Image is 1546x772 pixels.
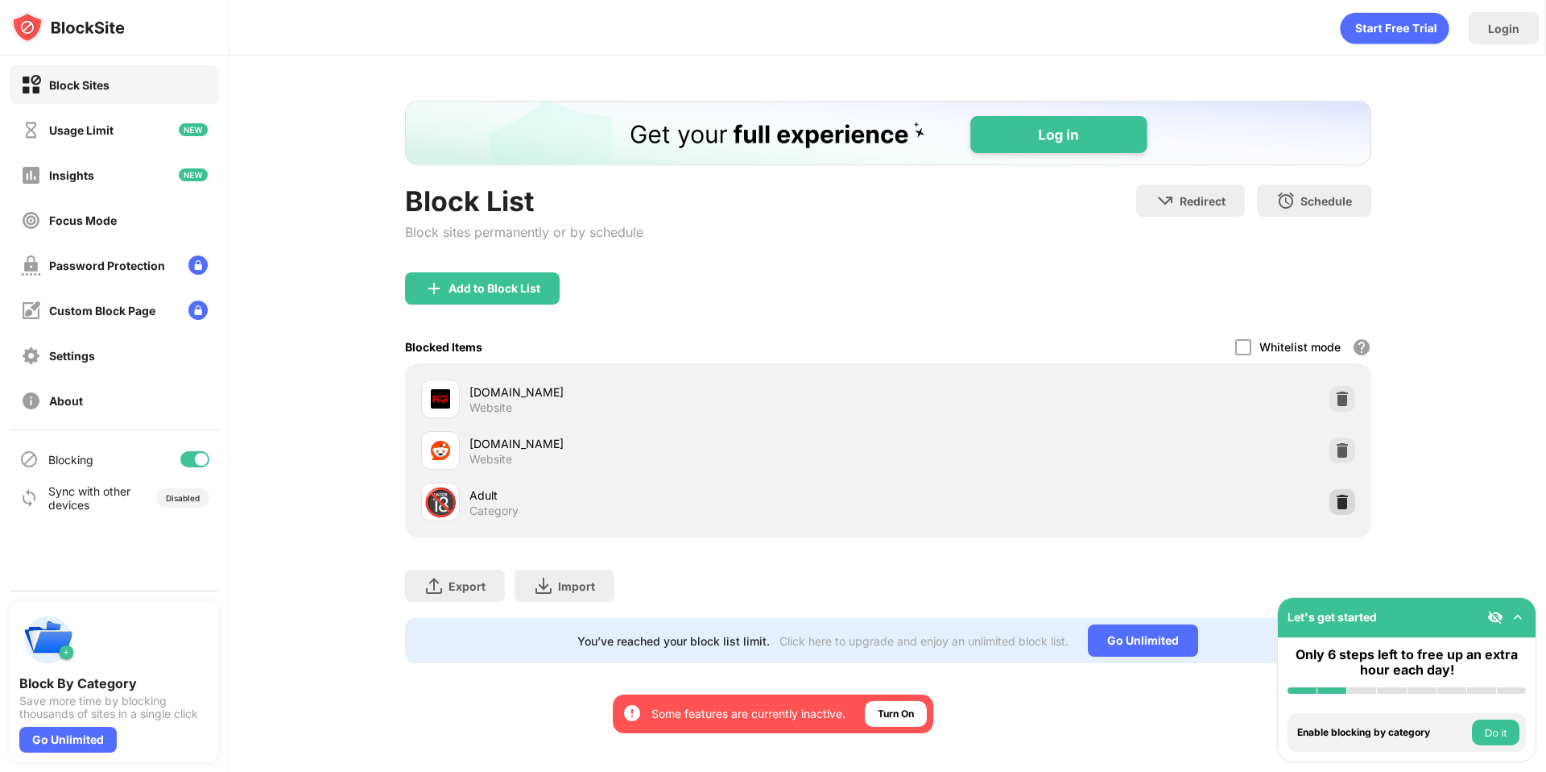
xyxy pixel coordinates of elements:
[19,695,209,720] div: Save more time by blocking thousands of sites in a single click
[1300,194,1352,208] div: Schedule
[179,123,208,136] img: new-icon.svg
[469,384,888,401] div: [DOMAIN_NAME]
[48,484,131,512] div: Sync with other devices
[469,452,512,467] div: Website
[166,493,200,503] div: Disabled
[558,579,595,593] div: Import
[577,634,770,648] div: You’ve reached your block list limit.
[469,401,512,415] div: Website
[424,486,457,519] div: 🔞
[21,165,41,185] img: insights-off.svg
[1488,22,1519,35] div: Login
[188,301,208,320] img: lock-menu.svg
[19,727,117,753] div: Go Unlimited
[1340,12,1449,44] div: animation
[21,301,41,321] img: customize-block-page-off.svg
[48,453,93,467] div: Blocking
[651,706,845,722] div: Some features are currently inactive.
[405,224,643,240] div: Block sites permanently or by schedule
[49,304,155,318] div: Custom Block Page
[449,579,486,593] div: Export
[21,255,41,276] img: password-protection-off.svg
[11,11,125,44] img: logo-blocksite.svg
[878,706,914,722] div: Turn On
[49,123,114,137] div: Usage Limit
[449,282,540,295] div: Add to Block List
[1288,647,1526,678] div: Only 6 steps left to free up an extra hour each day!
[19,611,77,669] img: push-categories.svg
[405,101,1371,165] iframe: Banner
[19,675,209,691] div: Block By Category
[1510,609,1526,625] img: omni-setup-toggle.svg
[21,210,41,230] img: focus-off.svg
[179,168,208,181] img: new-icon.svg
[21,75,41,95] img: block-on.svg
[1288,610,1377,624] div: Let's get started
[469,435,888,452] div: [DOMAIN_NAME]
[49,214,117,227] div: Focus Mode
[405,185,643,218] div: Block List
[49,259,165,272] div: Password Protection
[1180,194,1226,208] div: Redirect
[19,488,39,508] img: sync-icon.svg
[1472,720,1519,745] button: Do it
[405,340,482,354] div: Blocked Items
[1088,625,1198,657] div: Go Unlimited
[49,78,110,92] div: Block Sites
[1297,727,1468,738] div: Enable blocking by category
[21,391,41,411] img: about-off.svg
[19,450,39,469] img: blocking-icon.svg
[188,255,208,275] img: lock-menu.svg
[469,504,519,518] div: Category
[1259,340,1341,354] div: Whitelist mode
[779,634,1069,648] div: Click here to upgrade and enjoy an unlimited block list.
[622,704,642,723] img: error-circle-white.svg
[431,389,450,409] img: favicons
[1487,609,1503,625] img: eye-not-visible.svg
[49,349,95,363] div: Settings
[469,487,888,504] div: Adult
[49,168,94,182] div: Insights
[21,346,41,366] img: settings-off.svg
[431,441,450,460] img: favicons
[49,394,83,408] div: About
[21,120,41,140] img: time-usage-off.svg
